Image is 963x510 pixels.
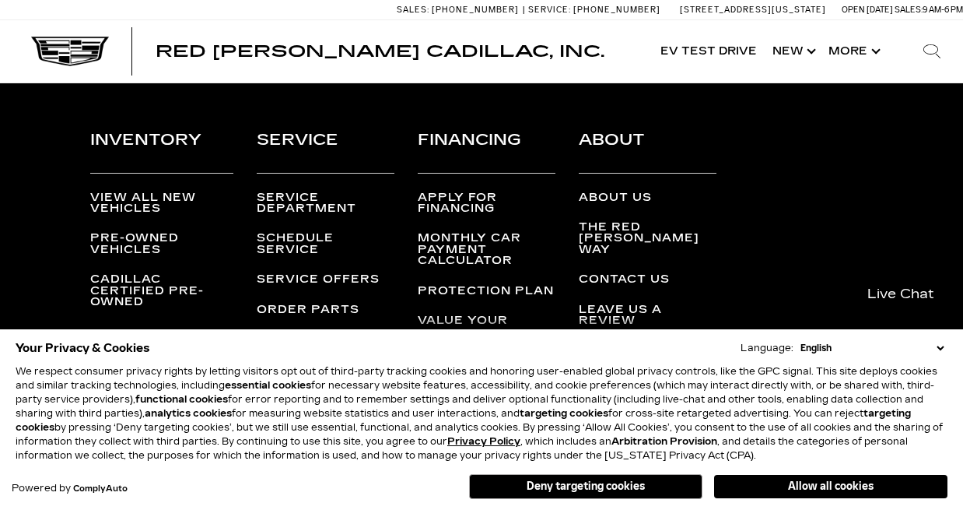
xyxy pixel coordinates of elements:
[432,5,519,15] span: [PHONE_NUMBER]
[860,285,942,303] span: Live Chat
[797,341,947,355] select: Language Select
[145,408,232,419] strong: analytics cookies
[895,5,923,15] span: Sales:
[257,304,394,315] a: Order Parts
[741,343,793,353] div: Language:
[418,286,555,297] a: Protection Plan
[90,127,233,173] h3: Inventory
[579,274,716,285] a: Contact Us
[257,127,394,173] h3: Service
[528,5,571,15] span: Service:
[850,276,951,312] a: Live Chat
[397,5,429,15] span: Sales:
[397,5,523,14] a: Sales: [PHONE_NUMBER]
[90,192,233,215] a: View All New Vehicles
[579,304,716,327] a: Leave Us a Review
[520,408,608,419] strong: targeting cookies
[90,233,233,255] a: Pre-Owned Vehicles
[135,394,228,405] strong: functional cookies
[579,192,716,203] a: About Us
[418,233,555,266] a: Monthly Car Payment Calculator
[156,44,604,59] a: Red [PERSON_NAME] Cadillac, Inc.
[73,484,128,494] a: ComplyAuto
[418,315,555,338] a: Value Your Trade
[579,127,716,173] h3: About
[257,274,394,285] a: Service Offers
[653,20,765,83] a: EV Test Drive
[714,475,947,498] button: Allow all cookies
[257,192,394,215] a: Service Department
[765,20,821,83] a: New
[611,436,717,447] strong: Arbitration Provision
[923,5,963,15] span: 9 AM-6 PM
[418,192,555,215] a: Apply for Financing
[523,5,664,14] a: Service: [PHONE_NUMBER]
[16,364,947,463] p: We respect consumer privacy rights by letting visitors opt out of third-party tracking cookies an...
[469,474,702,499] button: Deny targeting cookies
[579,222,716,255] a: The Red [PERSON_NAME] Way
[418,127,555,173] h3: Financing
[12,484,128,494] div: Powered by
[573,5,660,15] span: [PHONE_NUMBER]
[842,5,893,15] span: Open [DATE]
[821,20,885,83] button: More
[257,233,394,255] a: Schedule Service
[156,42,604,61] span: Red [PERSON_NAME] Cadillac, Inc.
[680,5,826,15] a: [STREET_ADDRESS][US_STATE]
[90,274,233,308] a: Cadillac Certified Pre-Owned
[16,337,150,359] span: Your Privacy & Cookies
[225,380,311,391] strong: essential cookies
[31,37,109,66] img: Cadillac Dark Logo with Cadillac White Text
[447,436,520,447] a: Privacy Policy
